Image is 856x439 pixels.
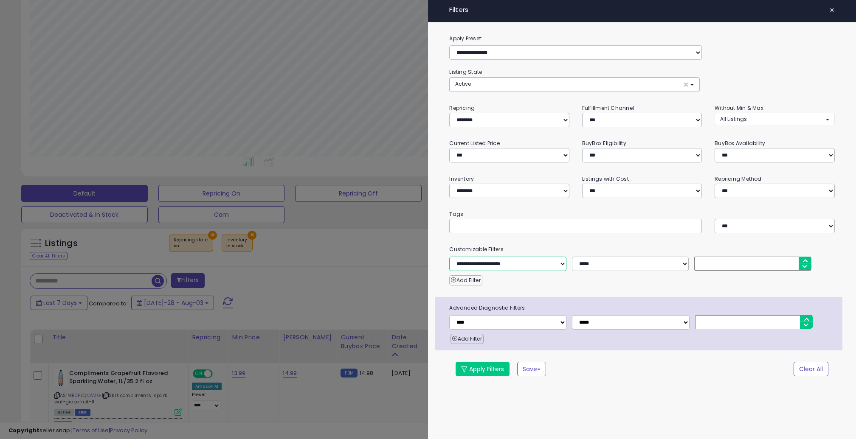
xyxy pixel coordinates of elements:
[449,68,482,75] small: Listing State
[451,334,483,344] button: Add Filter
[794,362,828,376] button: Clear All
[715,175,762,182] small: Repricing Method
[456,362,510,376] button: Apply Filters
[582,140,626,147] small: BuyBox Eligibility
[455,80,471,87] span: Active
[450,78,699,92] button: Active ×
[582,175,629,182] small: Listings with Cost
[443,210,841,219] small: Tags
[449,175,474,182] small: Inventory
[715,113,834,125] button: All Listings
[826,4,838,16] button: ×
[715,140,765,147] small: BuyBox Availability
[720,115,747,123] span: All Listings
[449,104,475,112] small: Repricing
[443,245,841,254] small: Customizable Filters
[443,303,842,313] span: Advanced Diagnostic Filters
[715,104,763,112] small: Without Min & Max
[829,4,835,16] span: ×
[683,80,689,89] span: ×
[449,275,482,285] button: Add Filter
[582,104,634,112] small: Fulfillment Channel
[449,6,834,14] h4: Filters
[443,34,841,43] label: Apply Preset:
[449,140,499,147] small: Current Listed Price
[517,362,546,376] button: Save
